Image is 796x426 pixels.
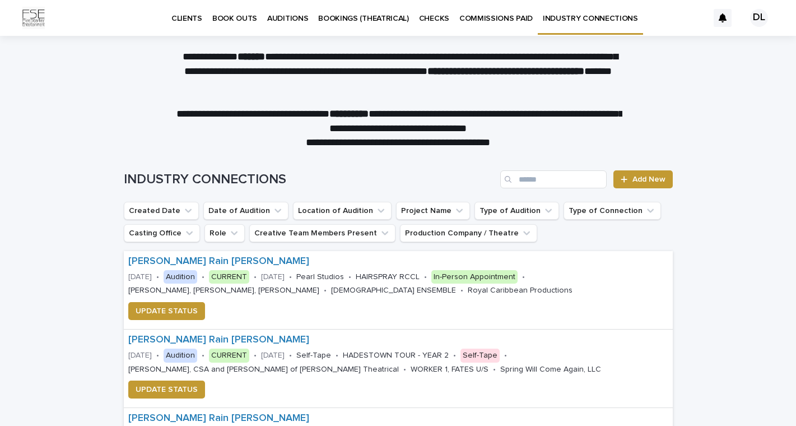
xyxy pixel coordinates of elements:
a: [PERSON_NAME] Rain [PERSON_NAME] [DATE]•Audition•CURRENT•[DATE]•Self-Tape•HADESTOWN TOUR - YEAR 2... [124,330,673,408]
button: Production Company / Theatre [400,224,537,242]
p: • [504,351,507,360]
span: UPDATE STATUS [136,384,198,395]
p: • [202,351,204,360]
button: Creative Team Members Present [249,224,395,242]
p: • [348,272,351,282]
button: Type of Connection [564,202,661,220]
p: • [493,365,496,374]
p: • [156,351,159,360]
span: UPDATE STATUS [136,305,198,317]
a: [PERSON_NAME] Rain [PERSON_NAME] [128,256,309,268]
div: In-Person Appointment [431,270,518,284]
button: UPDATE STATUS [128,381,205,399]
button: Role [204,224,245,242]
span: Add New [632,175,665,183]
p: [DATE] [261,272,285,282]
a: [PERSON_NAME] Rain [PERSON_NAME] [128,334,309,346]
p: • [156,272,159,282]
div: Audition [164,270,197,284]
p: • [460,286,463,295]
h1: INDUSTRY CONNECTIONS [124,172,496,188]
a: Add New [613,170,672,188]
p: [DATE] [128,351,152,360]
p: • [254,272,257,282]
a: [PERSON_NAME] Rain [PERSON_NAME] [DATE]•Audition•CURRENT•[DATE]•Pearl Studios•HAIRSPRAY RCCL•In-P... [124,251,673,330]
a: [PERSON_NAME] Rain [PERSON_NAME] [128,413,309,425]
p: [DATE] [128,272,152,282]
button: Type of Audition [474,202,559,220]
button: Date of Audition [203,202,288,220]
input: Search [500,170,607,188]
p: [DATE] [261,351,285,360]
div: DL [750,9,768,27]
p: • [289,351,292,360]
button: Created Date [124,202,199,220]
p: • [202,272,204,282]
p: • [289,272,292,282]
p: [PERSON_NAME], [PERSON_NAME], [PERSON_NAME] [128,286,319,295]
p: • [424,272,427,282]
p: HADESTOWN TOUR - YEAR 2 [343,351,449,360]
p: • [336,351,338,360]
div: CURRENT [209,270,249,284]
p: • [254,351,257,360]
p: [PERSON_NAME], CSA and [PERSON_NAME] of [PERSON_NAME] Theatrical [128,365,399,374]
button: Project Name [396,202,470,220]
p: • [522,272,525,282]
p: • [324,286,327,295]
button: Location of Audition [293,202,392,220]
p: HAIRSPRAY RCCL [356,272,420,282]
p: • [453,351,456,360]
p: WORKER 1, FATES U/S [411,365,488,374]
p: Spring Will Come Again, LLC [500,365,601,374]
p: [DEMOGRAPHIC_DATA] ENSEMBLE [331,286,456,295]
img: Km9EesSdRbS9ajqhBzyo [22,7,45,29]
p: • [403,365,406,374]
p: Self-Tape [296,351,331,360]
p: Royal Caribbean Productions [468,286,572,295]
div: Self-Tape [460,349,500,363]
div: Audition [164,349,197,363]
p: Pearl Studios [296,272,344,282]
button: UPDATE STATUS [128,302,205,320]
button: Casting Office [124,224,200,242]
div: CURRENT [209,349,249,363]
